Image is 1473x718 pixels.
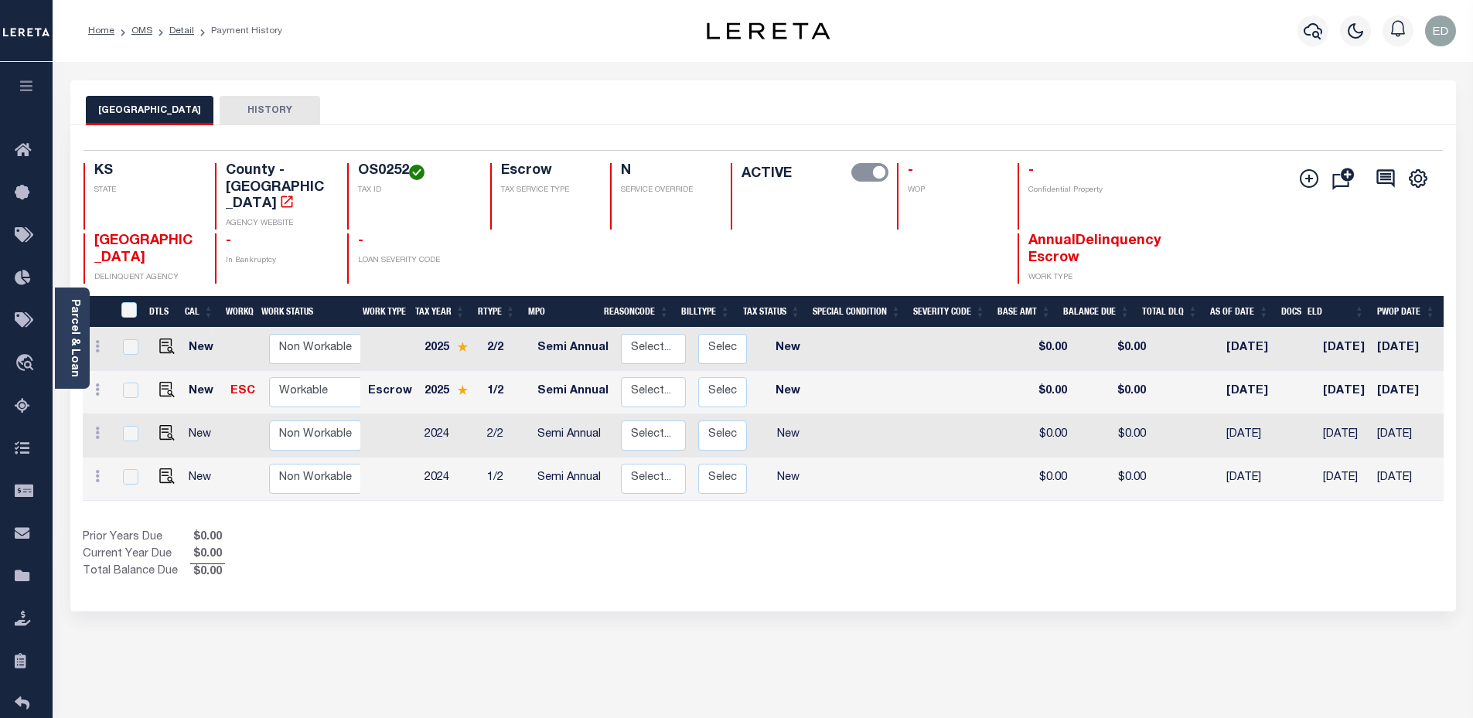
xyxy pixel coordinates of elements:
[1028,164,1034,178] span: -
[1008,458,1073,501] td: $0.00
[621,185,712,196] p: SERVICE OVERRIDE
[501,163,592,180] h4: Escrow
[94,272,197,284] p: DELINQUENT AGENCY
[356,296,409,328] th: Work Type
[1028,272,1131,284] p: WORK TYPE
[1073,458,1152,501] td: $0.00
[226,255,329,267] p: In Bankruptcy
[1220,371,1291,414] td: [DATE]
[707,22,830,39] img: logo-dark.svg
[83,546,190,563] td: Current Year Due
[753,458,823,501] td: New
[88,26,114,36] a: Home
[598,296,675,328] th: ReasonCode: activate to sort column ascending
[501,185,592,196] p: TAX SERVICE TYPE
[418,458,481,501] td: 2024
[190,564,225,581] span: $0.00
[194,24,282,38] li: Payment History
[753,371,823,414] td: New
[179,296,220,328] th: CAL: activate to sort column ascending
[531,414,615,458] td: Semi Annual
[621,163,712,180] h4: N
[83,563,190,580] td: Total Balance Due
[991,296,1057,328] th: Base Amt: activate to sort column ascending
[83,296,112,328] th: &nbsp;&nbsp;&nbsp;&nbsp;&nbsp;&nbsp;&nbsp;&nbsp;&nbsp;&nbsp;
[481,458,531,501] td: 1/2
[358,255,472,267] p: LOAN SEVERITY CODE
[1220,458,1291,501] td: [DATE]
[1317,414,1371,458] td: [DATE]
[182,328,225,371] td: New
[112,296,144,328] th: &nbsp;
[908,164,913,178] span: -
[94,185,197,196] p: STATE
[418,328,481,371] td: 2025
[418,371,481,414] td: 2025
[182,458,225,501] td: New
[1204,296,1275,328] th: As of Date: activate to sort column ascending
[753,328,823,371] td: New
[1371,328,1441,371] td: [DATE]
[1371,371,1441,414] td: [DATE]
[190,529,225,546] span: $0.00
[1317,458,1371,501] td: [DATE]
[94,234,193,265] span: [GEOGRAPHIC_DATA]
[83,529,190,546] td: Prior Years Due
[230,386,255,396] a: ESC
[472,296,522,328] th: RType: activate to sort column ascending
[69,299,80,377] a: Parcel & Loan
[358,163,472,180] h4: OS0252
[226,163,329,213] h4: County - [GEOGRAPHIC_DATA]
[182,371,225,414] td: New
[1028,234,1161,265] span: AnnualDelinquency Escrow
[409,296,472,328] th: Tax Year: activate to sort column ascending
[1371,414,1441,458] td: [DATE]
[220,96,320,125] button: HISTORY
[1317,328,1371,371] td: [DATE]
[481,371,531,414] td: 1/2
[531,371,615,414] td: Semi Annual
[1136,296,1204,328] th: Total DLQ: activate to sort column ascending
[1371,458,1441,501] td: [DATE]
[907,296,991,328] th: Severity Code: activate to sort column ascending
[457,342,468,352] img: Star.svg
[1073,371,1152,414] td: $0.00
[362,371,418,414] td: Escrow
[1371,296,1442,328] th: PWOP Date: activate to sort column ascending
[1301,296,1370,328] th: ELD: activate to sort column ascending
[1275,296,1301,328] th: Docs
[1220,328,1291,371] td: [DATE]
[15,354,39,374] i: travel_explore
[531,458,615,501] td: Semi Annual
[742,163,792,185] label: ACTIVE
[806,296,907,328] th: Special Condition: activate to sort column ascending
[226,234,231,248] span: -
[753,414,823,458] td: New
[1008,371,1073,414] td: $0.00
[358,185,472,196] p: TAX ID
[143,296,179,328] th: DTLS
[1073,414,1152,458] td: $0.00
[418,414,481,458] td: 2024
[358,234,363,248] span: -
[255,296,360,328] th: Work Status
[94,163,197,180] h4: KS
[481,414,531,458] td: 2/2
[1317,371,1371,414] td: [DATE]
[736,296,806,328] th: Tax Status: activate to sort column ascending
[169,26,194,36] a: Detail
[531,328,615,371] td: Semi Annual
[1220,414,1291,458] td: [DATE]
[481,328,531,371] td: 2/2
[1008,414,1073,458] td: $0.00
[182,414,225,458] td: New
[908,185,999,196] p: WOP
[457,385,468,395] img: Star.svg
[675,296,736,328] th: BillType: activate to sort column ascending
[1425,15,1456,46] img: svg+xml;base64,PHN2ZyB4bWxucz0iaHR0cDovL3d3dy53My5vcmcvMjAwMC9zdmciIHBvaW50ZXItZXZlbnRzPSJub25lIi...
[190,546,225,563] span: $0.00
[1008,328,1073,371] td: $0.00
[1057,296,1136,328] th: Balance Due: activate to sort column ascending
[1073,328,1152,371] td: $0.00
[86,96,213,125] button: [GEOGRAPHIC_DATA]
